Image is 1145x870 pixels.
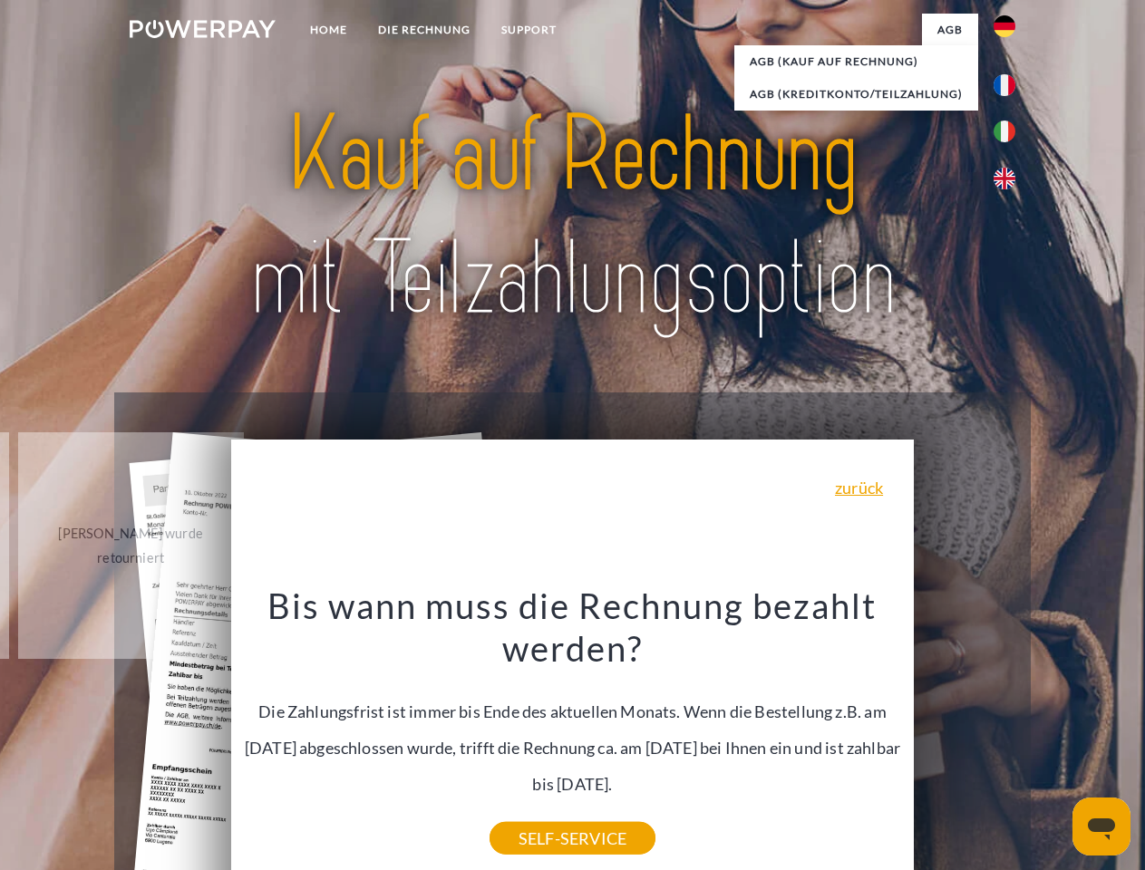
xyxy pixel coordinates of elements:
[363,14,486,46] a: DIE RECHNUNG
[242,584,904,838] div: Die Zahlungsfrist ist immer bis Ende des aktuellen Monats. Wenn die Bestellung z.B. am [DATE] abg...
[295,14,363,46] a: Home
[734,45,978,78] a: AGB (Kauf auf Rechnung)
[490,822,655,855] a: SELF-SERVICE
[130,20,276,38] img: logo-powerpay-white.svg
[242,584,904,671] h3: Bis wann muss die Rechnung bezahlt werden?
[173,87,972,347] img: title-powerpay_de.svg
[994,168,1015,189] img: en
[835,479,883,496] a: zurück
[486,14,572,46] a: SUPPORT
[994,121,1015,142] img: it
[994,15,1015,37] img: de
[994,74,1015,96] img: fr
[1072,797,1130,855] iframe: Schaltfläche zum Öffnen des Messaging-Fensters
[734,78,978,111] a: AGB (Kreditkonto/Teilzahlung)
[922,14,978,46] a: agb
[29,521,233,570] div: [PERSON_NAME] wurde retourniert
